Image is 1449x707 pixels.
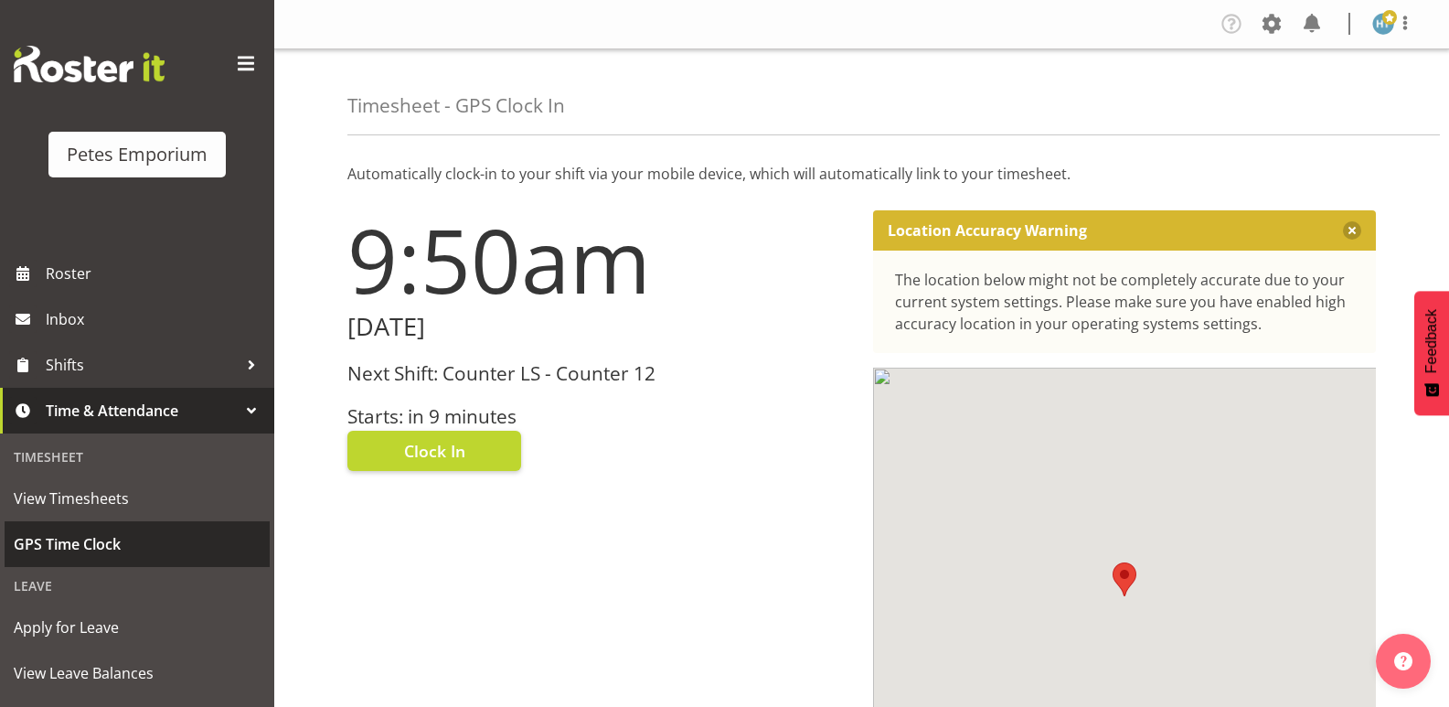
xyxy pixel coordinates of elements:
[5,438,270,476] div: Timesheet
[1372,13,1394,35] img: helena-tomlin701.jpg
[1343,221,1361,240] button: Close message
[888,221,1087,240] p: Location Accuracy Warning
[5,650,270,696] a: View Leave Balances
[5,476,270,521] a: View Timesheets
[347,406,851,427] h3: Starts: in 9 minutes
[347,95,565,116] h4: Timesheet - GPS Clock In
[347,431,521,471] button: Clock In
[5,567,270,605] div: Leave
[46,351,238,379] span: Shifts
[67,141,208,168] div: Petes Emporium
[347,313,851,341] h2: [DATE]
[14,485,261,512] span: View Timesheets
[5,605,270,650] a: Apply for Leave
[895,269,1355,335] div: The location below might not be completely accurate due to your current system settings. Please m...
[46,397,238,424] span: Time & Attendance
[46,260,265,287] span: Roster
[1394,652,1412,670] img: help-xxl-2.png
[1414,291,1449,415] button: Feedback - Show survey
[14,46,165,82] img: Rosterit website logo
[14,659,261,687] span: View Leave Balances
[347,363,851,384] h3: Next Shift: Counter LS - Counter 12
[46,305,265,333] span: Inbox
[14,614,261,641] span: Apply for Leave
[14,530,261,558] span: GPS Time Clock
[5,521,270,567] a: GPS Time Clock
[1423,309,1440,373] span: Feedback
[347,163,1376,185] p: Automatically clock-in to your shift via your mobile device, which will automatically link to you...
[404,439,465,463] span: Clock In
[347,210,851,309] h1: 9:50am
